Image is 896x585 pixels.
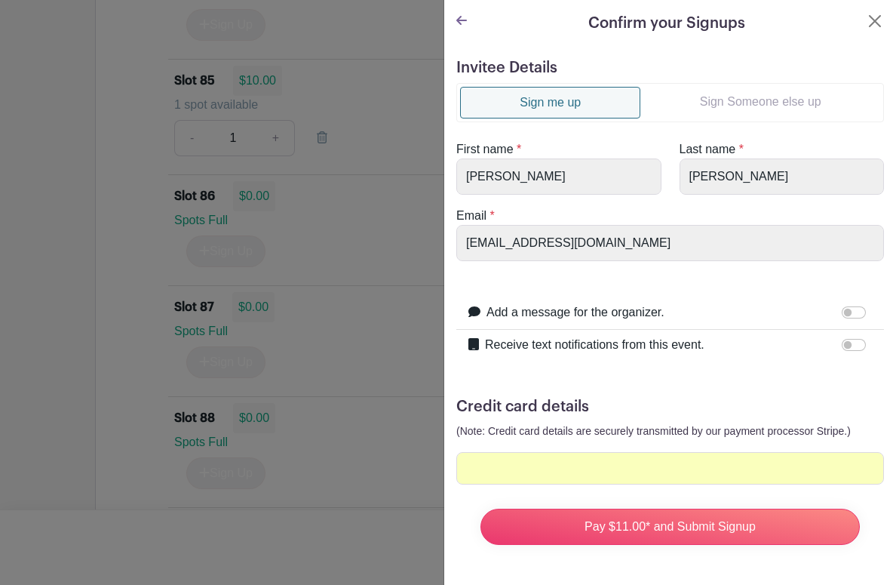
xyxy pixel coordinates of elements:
[680,140,736,159] label: Last name
[640,87,880,117] a: Sign Someone else up
[466,461,874,476] iframe: Secure card payment input frame
[480,509,860,545] input: Pay $11.00* and Submit Signup
[866,12,884,30] button: Close
[456,207,486,225] label: Email
[456,59,884,77] h5: Invitee Details
[588,12,745,35] h5: Confirm your Signups
[456,140,514,159] label: First name
[460,87,640,119] a: Sign me up
[456,425,851,437] small: (Note: Credit card details are securely transmitted by our payment processor Stripe.)
[486,303,664,322] label: Add a message for the organizer.
[485,336,704,354] label: Receive text notifications from this event.
[456,398,884,416] h5: Credit card details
